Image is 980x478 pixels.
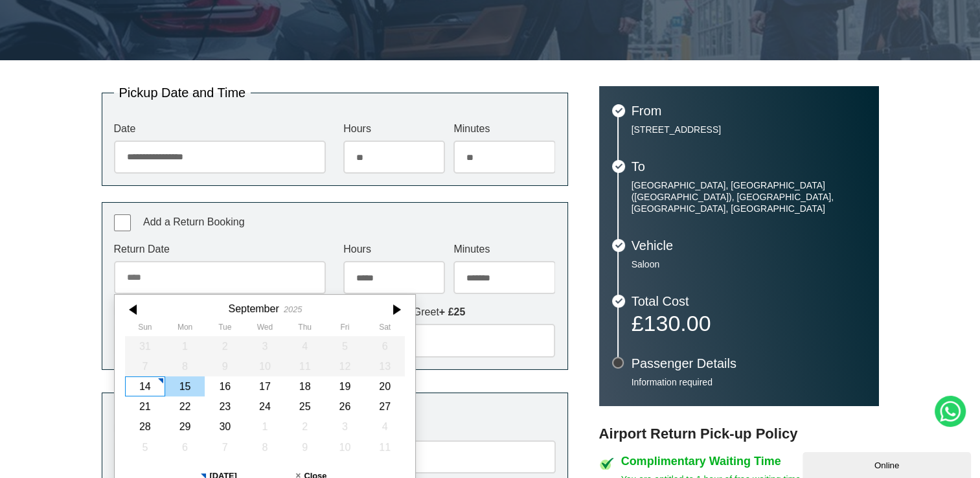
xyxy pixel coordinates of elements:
h3: From [632,104,866,117]
strong: + £25 [439,306,465,317]
label: Minutes [453,124,555,134]
label: Minutes [453,244,555,255]
label: Hours [343,244,445,255]
input: Add a Return Booking [114,214,131,231]
legend: Pickup Date and Time [114,86,251,99]
h4: Complimentary Waiting Time [621,455,879,467]
iframe: chat widget [803,450,974,478]
p: Information required [632,376,866,388]
label: Date [114,124,326,134]
label: Hours [343,124,445,134]
h3: Airport Return Pick-up Policy [599,426,879,442]
p: £ [632,314,866,332]
p: [GEOGRAPHIC_DATA], [GEOGRAPHIC_DATA] ([GEOGRAPHIC_DATA]), [GEOGRAPHIC_DATA], [GEOGRAPHIC_DATA], [... [632,179,866,214]
label: Return Meet & Greet [343,307,555,317]
h3: Total Cost [632,295,866,308]
p: [STREET_ADDRESS] [632,124,866,135]
span: 130.00 [643,311,711,336]
h3: Passenger Details [632,357,866,370]
h3: To [632,160,866,173]
label: Return Date [114,244,326,255]
p: Saloon [632,258,866,270]
span: Add a Return Booking [143,216,245,227]
h3: Vehicle [632,239,866,252]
